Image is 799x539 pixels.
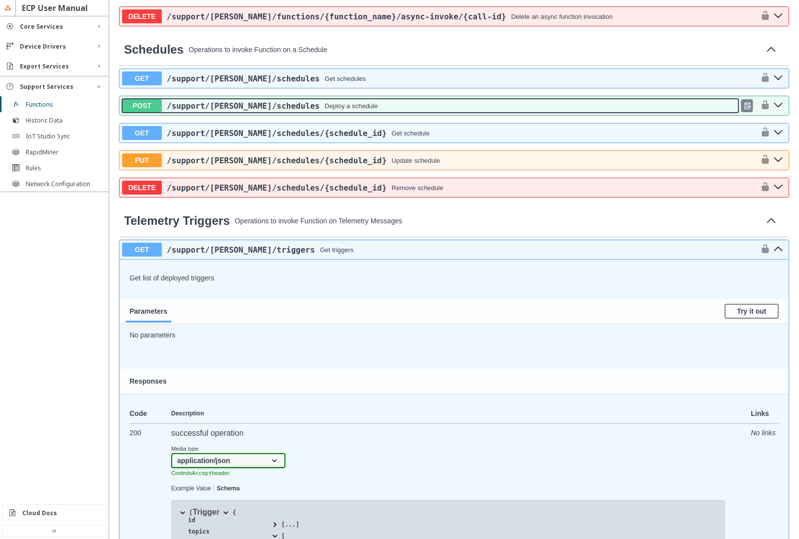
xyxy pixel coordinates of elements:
a: Schedules [124,43,184,57]
button: [...] [268,517,299,528]
button: get ​/support​/faas​/triggers [770,243,786,256]
code: Accept [192,470,212,476]
button: Try it out [725,304,779,319]
p: Operations to invoke Function on a Schedule [189,46,758,54]
div: Deploy a schedule [325,102,378,110]
span: PUT [122,153,162,167]
span: GET [122,126,162,140]
div: Copy to clipboard [741,99,753,112]
a: /support/[PERSON_NAME]/triggers [167,245,315,255]
span: POST [122,99,162,113]
span: /support /[PERSON_NAME] /schedules /{schedule_id} [167,156,387,165]
span: { [232,509,236,516]
a: /support/[PERSON_NAME]/schedules [167,74,320,83]
button: Collapse operation [763,43,779,58]
a: /support/[PERSON_NAME]/functions/{function_name}/async-invoke/{call-id} [167,12,506,21]
span: Telemetry Triggers [124,214,230,227]
button: Example Value [171,485,211,492]
button: authorization button unlocked [755,10,770,22]
small: Controls header. [171,470,230,476]
span: GET [122,243,162,257]
div: Get triggers [320,246,354,254]
button: authorization button unlocked [755,100,770,112]
td: Description [171,404,737,424]
a: /support/[PERSON_NAME]/schedules/{schedule_id} [167,156,387,165]
span: GET [122,71,162,85]
button: get ​/support​/faas​/schedules [770,72,786,85]
div: Get schedule [392,130,430,137]
div: Delete an async function invocation [511,13,613,20]
button: delete ​/support​/faas​/functions​/{function_name}​/async-invoke​/{call-id} [770,10,786,23]
span: DELETE [122,181,162,195]
td: id [176,517,263,528]
span: /support /[PERSON_NAME] /schedules [167,74,320,83]
button: Trigger [193,505,232,517]
button: put ​/support​/faas​/schedules​/{schedule_id} [770,154,786,167]
button: GET/support/[PERSON_NAME]/schedulesGet schedules [122,71,755,85]
span: Trigger [193,508,219,516]
button: delete ​/support​/faas​/schedules​/{schedule_id} [770,181,786,194]
span: Schedules [124,43,184,56]
p: Operations to invoke Function on Telemetry Messages [235,217,758,225]
span: /support /[PERSON_NAME] /triggers [167,245,315,255]
a: Telemetry Triggers [124,214,230,228]
button: DELETE/support/[PERSON_NAME]/schedules/{schedule_id}Remove schedule [122,181,755,195]
button: POST/support/[PERSON_NAME]/schedulesDeploy a schedule [122,99,738,113]
td: Links [737,404,779,424]
button: GET/support/[PERSON_NAME]/schedules/{schedule_id}Get schedule [122,126,755,140]
div: Remove schedule [392,184,443,192]
button: post ​/support​/faas​/schedules [770,99,786,112]
span: /support /[PERSON_NAME] /functions /{function_name} /async-invoke /{call-id} [167,12,506,21]
span: /support /[PERSON_NAME] /schedules [167,101,320,111]
a: /support/[PERSON_NAME]/schedules/{schedule_id} [167,129,387,138]
button: get ​/support​/faas​/schedules​/{schedule_id} [770,127,786,139]
i: No links [751,429,776,437]
button: authorization button unlocked [755,127,770,139]
button: Schema [217,485,240,492]
button: authorization button unlocked [755,244,770,256]
button: Collapse operation [763,214,779,229]
span: Parameters [130,307,167,315]
p: Get list of deployed triggers [130,274,779,282]
span: DELETE [122,9,162,23]
button: authorization button unlocked [755,72,770,84]
a: /support/[PERSON_NAME]/schedules [167,101,320,111]
a: /support/[PERSON_NAME]/schedules/{schedule_id} [167,183,387,193]
div: Update schedule [392,157,440,164]
button: DELETE/support/[PERSON_NAME]/functions/{function_name}/async-invoke/{call-id}Delete an async func... [122,9,755,23]
span: /support /[PERSON_NAME] /schedules /{schedule_id} [167,183,387,193]
small: Media type [171,446,285,452]
h4: Responses [130,377,779,385]
button: authorization button unlocked [755,182,770,194]
button: authorization button unlocked [755,154,770,166]
button: GET/support/[PERSON_NAME]/triggersGet triggers [122,243,755,257]
span: /support /[PERSON_NAME] /schedules /{schedule_id} [167,129,387,138]
td: Code [130,404,171,424]
span: [...] [281,521,299,528]
p: successful operation [171,429,737,438]
div: Get schedules [325,75,366,82]
select: Media Type [171,453,285,468]
button: PUT/support/[PERSON_NAME]/schedules/{schedule_id}Update schedule [122,153,755,167]
p: No parameters [130,331,779,339]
